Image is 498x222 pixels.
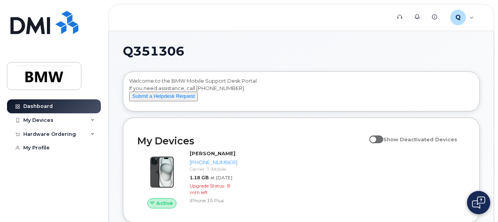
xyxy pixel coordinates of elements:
[369,132,375,138] input: Show Deactivated Devices
[190,183,230,195] span: 8 mth left
[190,183,225,189] span: Upgrade Status:
[129,77,474,108] div: Welcome to the BMW Mobile Support Desk Portal If you need assistance, call [PHONE_NUMBER].
[129,93,198,99] a: Submit a Helpdesk Request
[156,199,173,207] span: Active
[137,135,365,147] h2: My Devices
[144,154,180,191] img: iPhone_15_Black.png
[123,45,184,57] span: Q351306
[129,92,198,101] button: Submit a Helpdesk Request
[137,150,240,208] a: Active[PERSON_NAME][PHONE_NUMBER]Carrier: T-Mobile1.18 GBat [DATE]Upgrade Status:8 mth leftiPhone...
[190,159,237,166] div: [PHONE_NUMBER]
[190,166,237,172] div: Carrier: T-Mobile
[472,196,485,209] img: Open chat
[210,175,232,180] span: at [DATE]
[190,150,235,156] strong: [PERSON_NAME]
[190,197,237,204] div: iPhone 15 Plus
[190,175,209,180] span: 1.18 GB
[383,136,457,142] span: Show Deactivated Devices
